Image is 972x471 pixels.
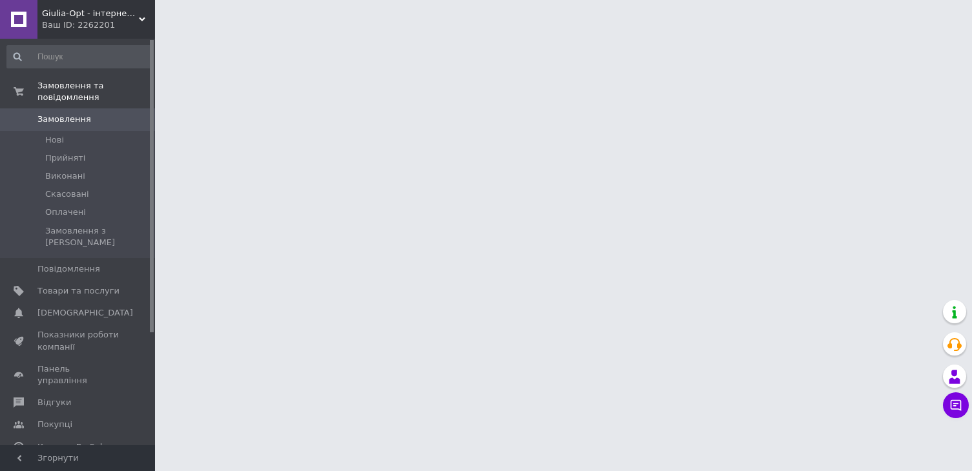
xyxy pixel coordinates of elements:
span: Показники роботи компанії [37,329,119,352]
span: Нові [45,134,64,146]
span: Замовлення [37,114,91,125]
input: Пошук [6,45,152,68]
span: Покупці [37,419,72,430]
span: Каталог ProSale [37,441,107,453]
span: Замовлення з [PERSON_NAME] [45,225,151,248]
span: [DEMOGRAPHIC_DATA] [37,307,133,319]
div: Ваш ID: 2262201 [42,19,155,31]
span: Відгуки [37,397,71,408]
span: Прийняті [45,152,85,164]
span: Товари та послуги [37,285,119,297]
span: Панель управління [37,363,119,386]
span: Оплачені [45,206,86,218]
span: Виконані [45,170,85,182]
span: Замовлення та повідомлення [37,80,155,103]
span: Giulia-Opt - інтернет-магазин жіночих колготок [42,8,139,19]
button: Чат з покупцем [943,392,969,418]
span: Скасовані [45,188,89,200]
span: Повідомлення [37,263,100,275]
